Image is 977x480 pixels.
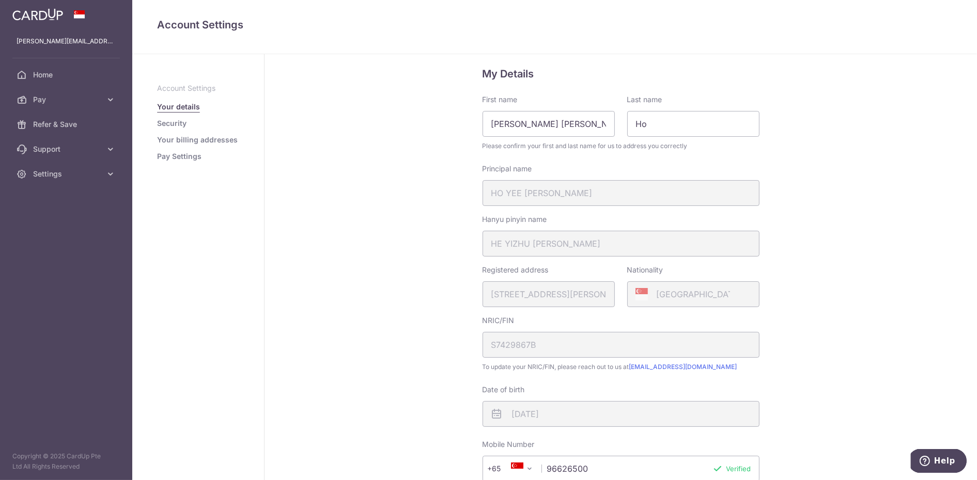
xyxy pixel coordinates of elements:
[23,7,44,17] span: Help
[483,111,615,137] input: First name
[483,385,525,395] label: Date of birth
[483,315,515,326] label: NRIC/FIN
[157,102,200,112] a: Your details
[157,135,238,145] a: Your billing addresses
[157,83,239,93] p: Account Settings
[627,265,663,275] label: Nationality
[488,462,516,475] span: +65
[629,363,737,371] a: [EMAIL_ADDRESS][DOMAIN_NAME]
[483,265,549,275] label: Registered address
[483,164,532,174] label: Principal name
[483,94,518,105] label: First name
[157,151,201,162] a: Pay Settings
[33,70,101,80] span: Home
[483,439,535,450] label: Mobile Number
[12,8,63,21] img: CardUp
[491,462,516,475] span: +65
[33,119,101,130] span: Refer & Save
[33,94,101,105] span: Pay
[483,66,759,82] h5: My Details
[157,118,187,129] a: Security
[483,362,759,372] span: To update your NRIC/FIN, please reach out to us at
[33,169,101,179] span: Settings
[911,449,967,475] iframe: Opens a widget where you can find more information
[483,141,759,151] span: Please confirm your first and last name for us to address you correctly
[627,111,759,137] input: Last name
[483,214,547,225] label: Hanyu pinyin name
[157,17,952,33] h4: Account Settings
[17,36,116,46] p: [PERSON_NAME][EMAIL_ADDRESS][DOMAIN_NAME]
[627,94,662,105] label: Last name
[33,144,101,154] span: Support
